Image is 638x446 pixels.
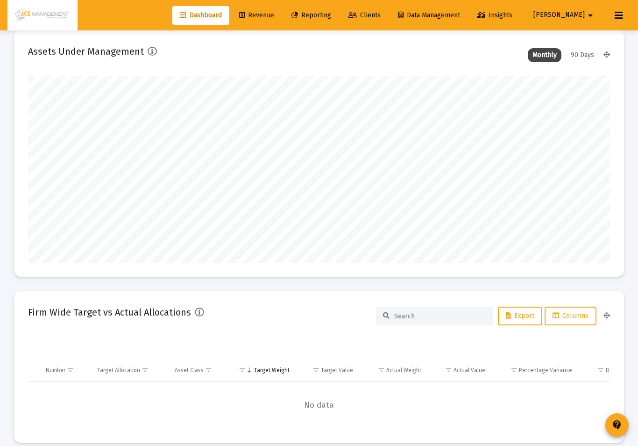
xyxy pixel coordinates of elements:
[394,312,486,320] input: Search
[528,48,561,62] div: Monthly
[585,6,596,25] mat-icon: arrow_drop_down
[284,6,339,25] a: Reporting
[428,359,492,381] td: Column Actual Value
[172,6,229,25] a: Dashboard
[506,312,534,320] span: Export
[168,359,228,381] td: Column Asset Class
[553,312,588,320] span: Columns
[142,367,149,374] span: Show filter options for column 'Target Allocation'
[611,419,623,431] mat-icon: contact_support
[14,6,71,25] img: Dashboard
[91,359,168,381] td: Column Target Allocation
[239,11,274,19] span: Revenue
[522,6,607,24] button: [PERSON_NAME]
[445,367,452,374] span: Show filter options for column 'Actual Value'
[28,44,144,59] h2: Assets Under Management
[348,11,381,19] span: Clients
[312,367,319,374] span: Show filter options for column 'Target Value'
[228,359,296,381] td: Column Target Weight
[566,48,599,62] div: 90 Days
[519,367,572,374] div: Percentage Variance
[205,367,212,374] span: Show filter options for column 'Asset Class'
[498,307,542,325] button: Export
[239,367,246,374] span: Show filter options for column 'Target Weight'
[477,11,512,19] span: Insights
[291,11,331,19] span: Reporting
[492,359,579,381] td: Column Percentage Variance
[510,367,517,374] span: Show filter options for column 'Percentage Variance'
[296,359,360,381] td: Column Target Value
[597,367,604,374] span: Show filter options for column 'Dollar Variance'
[28,337,610,429] div: Data grid
[470,6,520,25] a: Insights
[545,307,596,325] button: Columns
[398,11,460,19] span: Data Management
[533,11,585,19] span: [PERSON_NAME]
[175,367,204,374] div: Asset Class
[46,367,65,374] div: Number
[67,367,74,374] span: Show filter options for column 'Number'
[390,6,468,25] a: Data Management
[39,359,91,381] td: Column Number
[180,11,222,19] span: Dashboard
[28,305,191,320] h2: Firm Wide Target vs Actual Allocations
[28,400,610,410] span: No data
[254,367,290,374] div: Target Weight
[360,359,428,381] td: Column Actual Weight
[97,367,140,374] div: Target Allocation
[321,367,353,374] div: Target Value
[232,6,282,25] a: Revenue
[454,367,485,374] div: Actual Value
[386,367,421,374] div: Actual Weight
[341,6,388,25] a: Clients
[378,367,385,374] span: Show filter options for column 'Actual Weight'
